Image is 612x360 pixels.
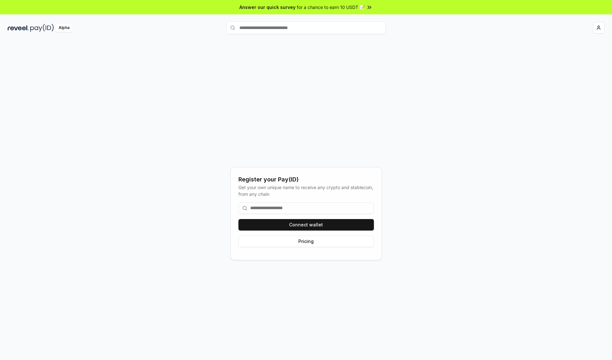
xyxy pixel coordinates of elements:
img: pay_id [30,24,54,32]
div: Get your own unique name to receive any crypto and stablecoin, from any chain [238,184,374,197]
div: Alpha [55,24,73,32]
span: for a chance to earn 10 USDT 📝 [297,4,365,11]
button: Pricing [238,236,374,247]
div: Register your Pay(ID) [238,175,374,184]
button: Connect wallet [238,219,374,231]
img: reveel_dark [8,24,29,32]
span: Answer our quick survey [239,4,295,11]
